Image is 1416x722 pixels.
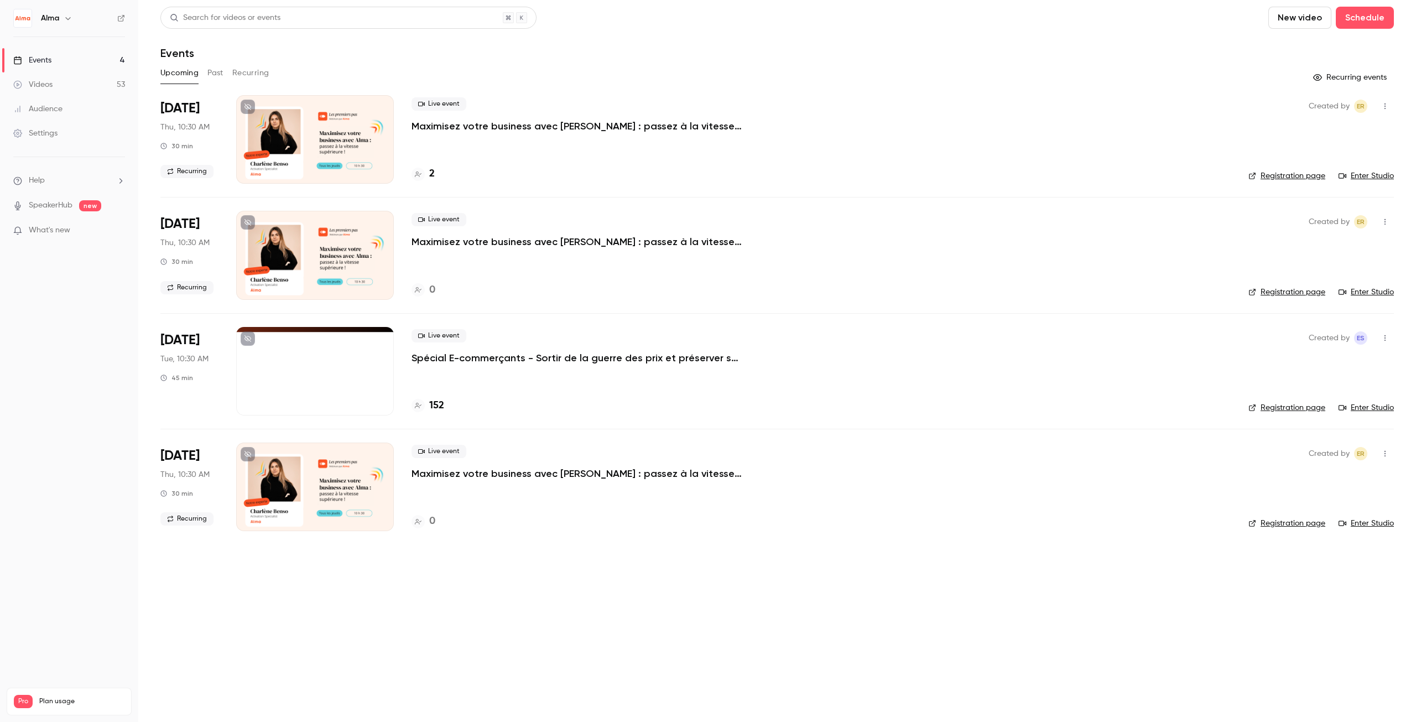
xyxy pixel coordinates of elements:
[412,329,466,342] span: Live event
[160,469,210,480] span: Thu, 10:30 AM
[160,215,200,233] span: [DATE]
[412,97,466,111] span: Live event
[1354,331,1367,345] span: Evan SAIDI
[1339,170,1394,181] a: Enter Studio
[429,283,435,298] h4: 0
[13,55,51,66] div: Events
[1309,447,1350,460] span: Created by
[41,13,59,24] h6: Alma
[160,64,199,82] button: Upcoming
[160,354,209,365] span: Tue, 10:30 AM
[207,64,223,82] button: Past
[160,211,218,299] div: Sep 25 Thu, 10:30 AM (Europe/Paris)
[13,175,125,186] li: help-dropdown-opener
[1308,69,1394,86] button: Recurring events
[29,200,72,211] a: SpeakerHub
[412,120,743,133] a: Maximisez votre business avec [PERSON_NAME] : passez à la vitesse supérieure !
[412,167,435,181] a: 2
[429,398,444,413] h4: 152
[1248,518,1325,529] a: Registration page
[1268,7,1331,29] button: New video
[1357,215,1365,228] span: ER
[412,213,466,226] span: Live event
[412,351,743,365] a: Spécial E-commerçants - Sortir de la guerre des prix et préserver ses marges pendant [DATE][DATE]
[160,142,193,150] div: 30 min
[160,331,200,349] span: [DATE]
[160,281,214,294] span: Recurring
[160,373,193,382] div: 45 min
[160,237,210,248] span: Thu, 10:30 AM
[429,514,435,529] h4: 0
[1354,215,1367,228] span: Eric ROMER
[29,225,70,236] span: What's new
[160,100,200,117] span: [DATE]
[160,165,214,178] span: Recurring
[112,226,125,236] iframe: Noticeable Trigger
[1357,100,1365,113] span: ER
[429,167,435,181] h4: 2
[160,443,218,531] div: Oct 2 Thu, 10:30 AM (Europe/Paris)
[170,12,280,24] div: Search for videos or events
[412,283,435,298] a: 0
[14,9,32,27] img: Alma
[1248,402,1325,413] a: Registration page
[1339,287,1394,298] a: Enter Studio
[79,200,101,211] span: new
[160,122,210,133] span: Thu, 10:30 AM
[412,398,444,413] a: 152
[1357,331,1365,345] span: ES
[14,695,33,708] span: Pro
[160,489,193,498] div: 30 min
[160,447,200,465] span: [DATE]
[412,467,743,480] a: Maximisez votre business avec [PERSON_NAME] : passez à la vitesse supérieure !
[13,103,63,115] div: Audience
[1339,402,1394,413] a: Enter Studio
[39,697,124,706] span: Plan usage
[1354,100,1367,113] span: Eric ROMER
[160,95,218,184] div: Sep 18 Thu, 10:30 AM (Europe/Paris)
[160,512,214,526] span: Recurring
[1248,287,1325,298] a: Registration page
[412,514,435,529] a: 0
[160,257,193,266] div: 30 min
[1309,215,1350,228] span: Created by
[160,327,218,415] div: Sep 30 Tue, 10:30 AM (Europe/Paris)
[13,128,58,139] div: Settings
[1309,331,1350,345] span: Created by
[13,79,53,90] div: Videos
[29,175,45,186] span: Help
[1248,170,1325,181] a: Registration page
[232,64,269,82] button: Recurring
[1339,518,1394,529] a: Enter Studio
[1357,447,1365,460] span: ER
[1336,7,1394,29] button: Schedule
[1309,100,1350,113] span: Created by
[412,235,743,248] a: Maximisez votre business avec [PERSON_NAME] : passez à la vitesse supérieure !
[1354,447,1367,460] span: Eric ROMER
[412,445,466,458] span: Live event
[160,46,194,60] h1: Events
